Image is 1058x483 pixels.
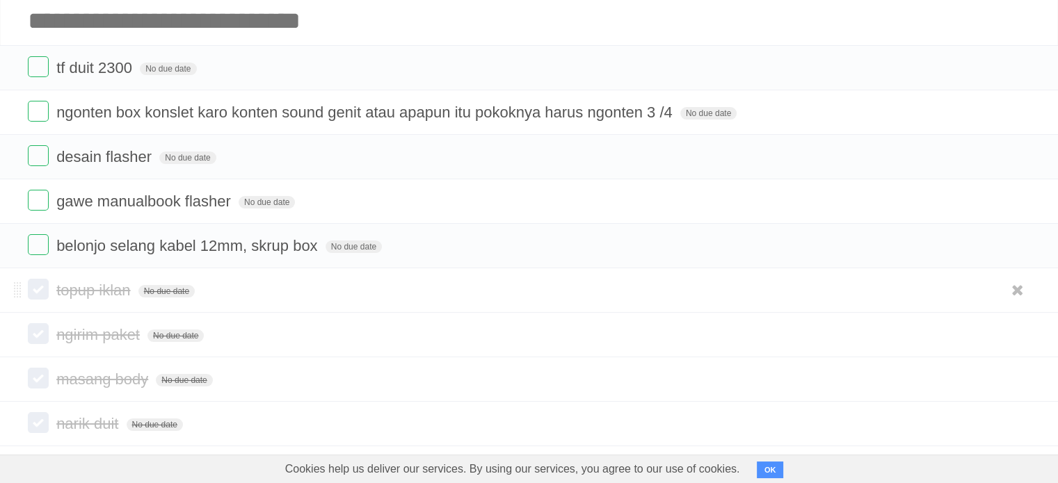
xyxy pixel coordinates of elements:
span: narik duit [56,415,122,432]
span: masang body [56,370,152,388]
label: Done [28,412,49,433]
span: Cookies help us deliver our services. By using our services, you agree to our use of cookies. [271,455,754,483]
span: belonjo selang kabel 12mm, skrup box [56,237,321,254]
span: No due date [138,285,195,297]
label: Done [28,190,49,211]
label: Done [28,145,49,166]
label: Done [28,323,49,344]
span: No due date [326,240,382,253]
label: Done [28,234,49,255]
span: No due date [156,374,212,386]
span: No due date [140,63,196,75]
button: OK [757,461,784,478]
label: Done [28,101,49,122]
label: Done [28,279,49,300]
span: No due date [159,152,216,164]
span: No due date [127,418,183,431]
span: tf duit 2300 [56,59,136,76]
span: gawe manualbook flasher [56,193,234,210]
span: No due date [680,107,737,120]
label: Done [28,56,49,77]
span: desain flasher [56,148,155,165]
span: topup iklan [56,281,134,299]
span: ngonten box konslet karo konten sound genit atau apapun itu pokoknya harus ngonten 3 /4 [56,104,676,121]
span: No due date [239,196,295,208]
label: Done [28,368,49,388]
span: No due date [147,329,204,342]
span: ngirim paket [56,326,143,343]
